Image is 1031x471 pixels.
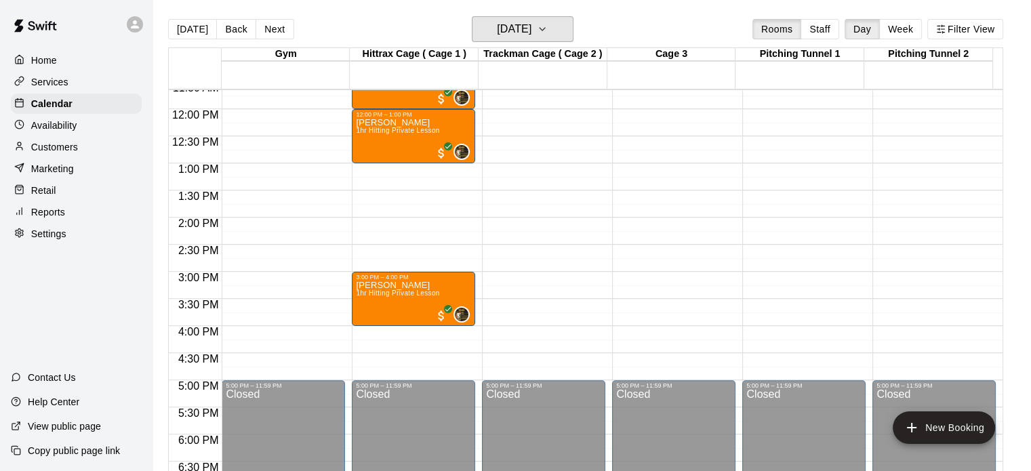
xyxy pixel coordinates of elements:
div: Pitching Tunnel 2 [864,48,993,61]
div: Pitching Tunnel 1 [735,48,864,61]
span: 3:00 PM [175,272,222,283]
span: 4:30 PM [175,353,222,365]
button: add [893,411,995,444]
p: Contact Us [28,371,76,384]
div: 5:00 PM – 11:59 PM [356,382,471,389]
span: 3:30 PM [175,299,222,310]
span: 1hr Hitting Private Lesson [356,289,439,297]
div: Hittrax Cage ( Cage 1 ) [350,48,479,61]
a: Retail [11,180,142,201]
span: All customers have paid [434,92,448,106]
span: 5:30 PM [175,407,222,419]
button: Back [216,19,256,39]
a: Calendar [11,94,142,114]
div: 12:00 PM – 1:00 PM: 1hr Hitting Private Lesson [352,109,475,163]
span: Melvin Garcia [459,144,470,160]
span: All customers have paid [434,309,448,323]
a: Marketing [11,159,142,179]
p: Customers [31,140,78,154]
p: Retail [31,184,56,197]
div: 3:00 PM – 4:00 PM: Camden Marin [352,272,475,326]
button: Next [256,19,294,39]
p: Services [31,75,68,89]
div: 5:00 PM – 11:59 PM [616,382,731,389]
span: 2:30 PM [175,245,222,256]
p: Calendar [31,97,73,110]
p: Home [31,54,57,67]
button: [DATE] [472,16,573,42]
div: Melvin Garcia [453,306,470,323]
p: Marketing [31,162,74,176]
div: 5:00 PM – 11:59 PM [486,382,601,389]
button: Day [845,19,880,39]
p: Help Center [28,395,79,409]
span: 1:00 PM [175,163,222,175]
span: 1hr Hitting Private Lesson [356,127,439,134]
span: 4:00 PM [175,326,222,337]
a: Reports [11,202,142,222]
img: Melvin Garcia [455,308,468,321]
img: Melvin Garcia [455,145,468,159]
div: Melvin Garcia [453,144,470,160]
p: Settings [31,227,66,241]
p: Copy public page link [28,444,120,457]
span: 5:00 PM [175,380,222,392]
div: 5:00 PM – 11:59 PM [876,382,992,389]
a: Settings [11,224,142,244]
button: Filter View [927,19,1003,39]
div: 5:00 PM – 11:59 PM [746,382,862,389]
p: Reports [31,205,65,219]
a: Services [11,72,142,92]
a: Customers [11,137,142,157]
div: Gym [222,48,350,61]
span: 12:00 PM [169,109,222,121]
div: Trackman Cage ( Cage 2 ) [479,48,607,61]
span: 6:00 PM [175,434,222,446]
div: Cage 3 [607,48,736,61]
button: Week [879,19,922,39]
img: Melvin Garcia [455,91,468,104]
h6: [DATE] [497,20,531,39]
div: 12:00 PM – 1:00 PM [356,111,471,118]
div: 3:00 PM – 4:00 PM [356,274,471,281]
a: Home [11,50,142,70]
div: 5:00 PM – 11:59 PM [226,382,341,389]
p: Availability [31,119,77,132]
button: Staff [801,19,839,39]
a: Availability [11,115,142,136]
span: 2:00 PM [175,218,222,229]
p: View public page [28,419,101,433]
span: All customers have paid [434,146,448,160]
span: Melvin Garcia [459,89,470,106]
span: 1:30 PM [175,190,222,202]
span: 12:30 PM [169,136,222,148]
button: [DATE] [168,19,217,39]
button: Rooms [752,19,801,39]
span: Melvin Garcia [459,306,470,323]
div: Melvin Garcia [453,89,470,106]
